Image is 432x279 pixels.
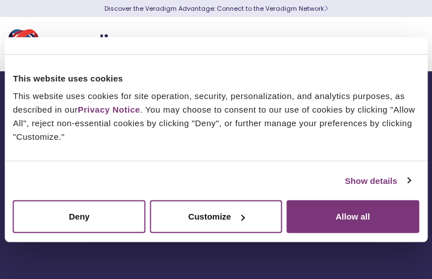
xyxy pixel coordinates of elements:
img: Veradigm logo [8,25,144,63]
button: Toggle Navigation Menu [398,29,415,59]
button: Deny [13,200,146,233]
a: Privacy Notice [78,105,140,114]
button: Customize [150,200,282,233]
div: This website uses cookies [13,71,419,85]
span: Learn More [324,4,328,13]
a: Discover the Veradigm Advantage: Connect to the Veradigm NetworkLearn More [104,4,328,13]
a: Show details [345,174,411,187]
button: Allow all [286,200,419,233]
div: This website uses cookies for site operation, security, personalization, and analytics purposes, ... [13,89,419,144]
